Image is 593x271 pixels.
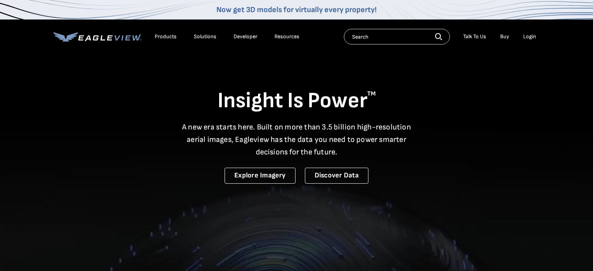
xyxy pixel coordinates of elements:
a: Developer [234,33,257,40]
div: Products [155,33,177,40]
div: Solutions [194,33,216,40]
a: Now get 3D models for virtually every property! [216,5,377,14]
p: A new era starts here. Built on more than 3.5 billion high-resolution aerial images, Eagleview ha... [177,121,416,158]
a: Explore Imagery [225,168,296,184]
div: Talk To Us [463,33,486,40]
input: Search [344,29,450,44]
div: Resources [274,33,299,40]
a: Discover Data [305,168,368,184]
sup: TM [367,90,376,97]
div: Login [523,33,536,40]
h1: Insight Is Power [53,87,540,115]
a: Buy [500,33,509,40]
